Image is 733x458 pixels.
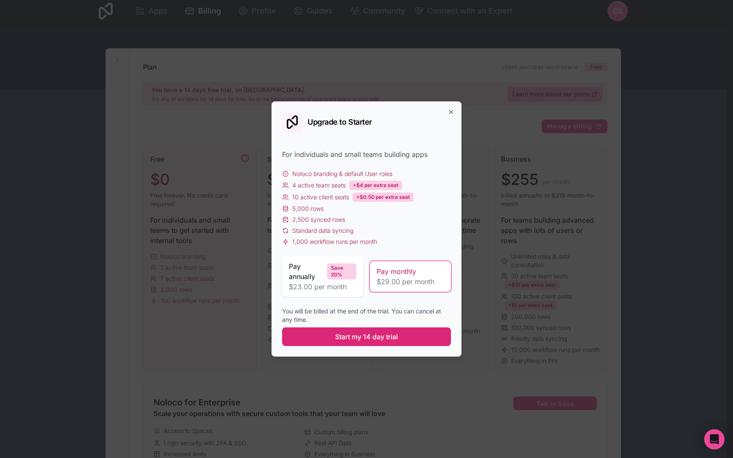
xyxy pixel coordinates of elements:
[377,276,444,287] span: $29.00 per month
[292,170,392,178] span: Noloco branding & default User roles
[292,237,377,246] span: 1,000 workflow runs per month
[292,193,349,201] span: 10 active client seats
[335,332,398,342] span: Start my 14 day trial
[308,118,372,126] h2: Upgrade to Starter
[282,327,451,346] button: Start my 14 day trial
[377,266,416,276] span: Pay monthly
[282,149,451,159] div: For individuals and small teams building apps
[349,181,402,190] div: +$4 per extra seat
[353,193,414,202] div: +$0.50 per extra seat
[292,181,346,190] span: 4 active team seats
[292,215,345,224] span: 2,500 synced rows
[289,261,324,282] span: Pay annually
[292,226,353,235] span: Standard data syncing
[327,263,356,279] div: Save 20%
[292,204,324,213] span: 5,000 rows
[282,307,451,324] div: You will be billed at the end of the trial. You can cancel at any time.
[289,282,356,292] span: $23.00 per month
